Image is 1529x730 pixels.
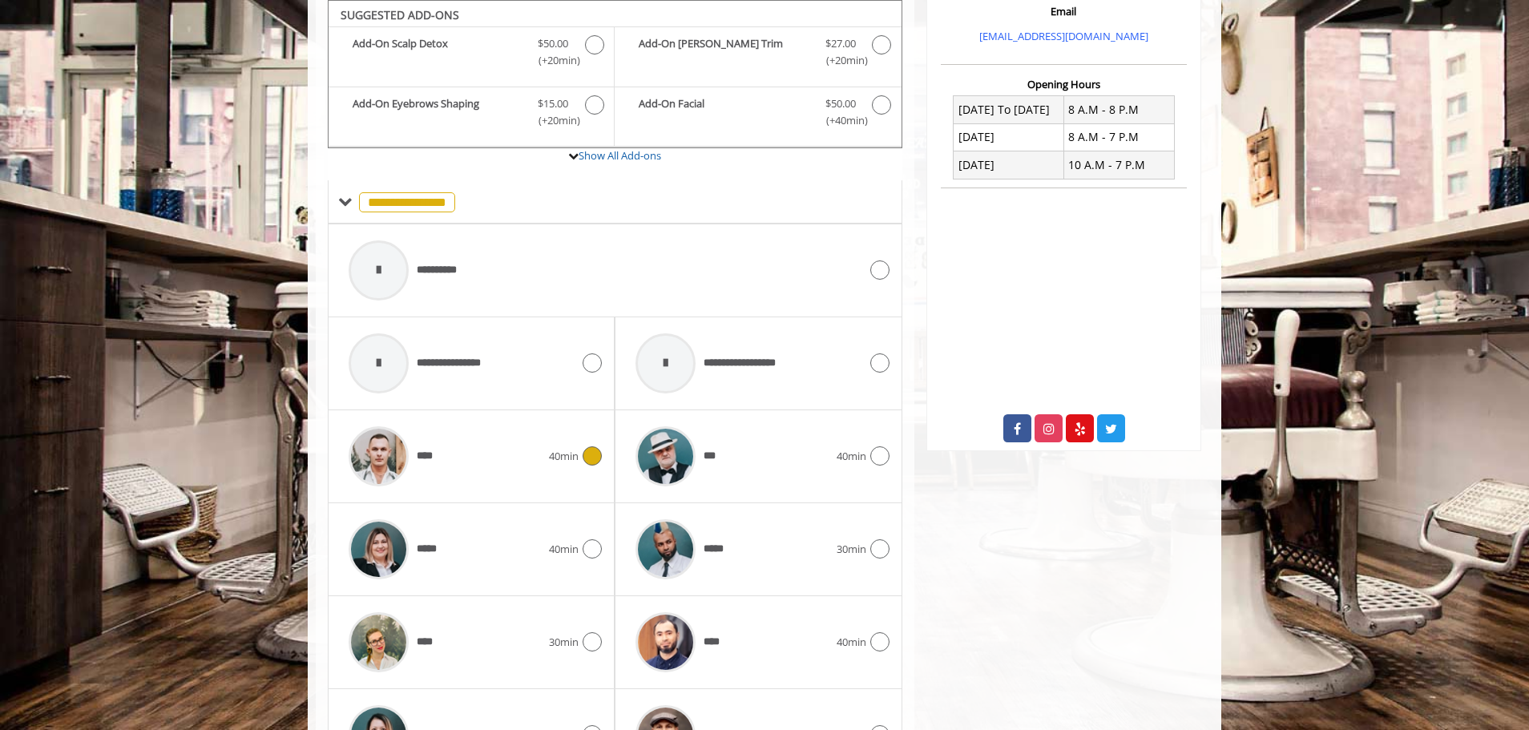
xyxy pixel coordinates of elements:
td: [DATE] To [DATE] [954,96,1064,123]
span: 30min [837,541,866,558]
span: 40min [549,448,579,465]
span: $15.00 [538,95,568,112]
span: (+20min ) [817,52,864,69]
span: 40min [549,541,579,558]
b: SUGGESTED ADD-ONS [341,7,459,22]
td: 8 A.M - 8 P.M [1063,96,1174,123]
span: $27.00 [825,35,856,52]
span: (+40min ) [817,112,864,129]
h3: Email [945,6,1183,17]
label: Add-On Scalp Detox [337,35,606,73]
a: Show All Add-ons [579,148,661,163]
span: 40min [837,448,866,465]
span: 30min [549,634,579,651]
span: 40min [837,634,866,651]
td: 10 A.M - 7 P.M [1063,151,1174,179]
a: [EMAIL_ADDRESS][DOMAIN_NAME] [979,29,1148,43]
b: Add-On Eyebrows Shaping [353,95,522,129]
b: Add-On Facial [639,95,809,129]
h3: Opening Hours [941,79,1187,90]
span: (+20min ) [530,112,577,129]
td: [DATE] [954,151,1064,179]
span: (+20min ) [530,52,577,69]
span: $50.00 [825,95,856,112]
td: [DATE] [954,123,1064,151]
label: Add-On Eyebrows Shaping [337,95,606,133]
b: Add-On Scalp Detox [353,35,522,69]
label: Add-On Beard Trim [623,35,893,73]
b: Add-On [PERSON_NAME] Trim [639,35,809,69]
span: $50.00 [538,35,568,52]
td: 8 A.M - 7 P.M [1063,123,1174,151]
label: Add-On Facial [623,95,893,133]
